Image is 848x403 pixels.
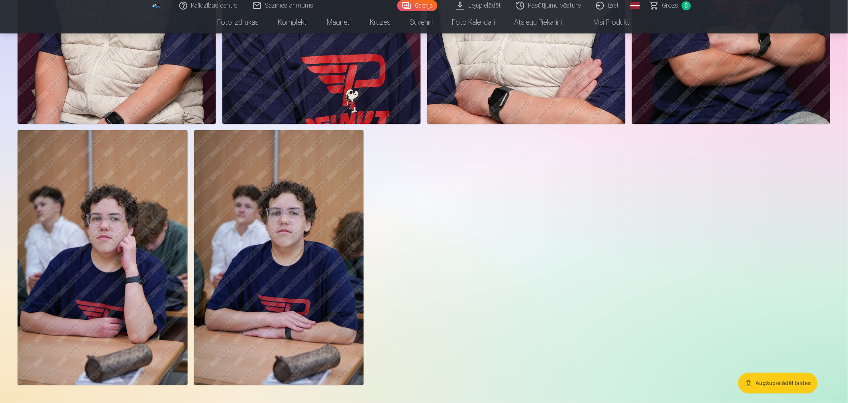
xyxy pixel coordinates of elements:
[360,11,400,33] a: Krūzes
[400,11,442,33] a: Suvenīri
[152,3,161,8] img: /fa1
[738,373,818,393] button: Augšupielādēt bildes
[442,11,505,33] a: Foto kalendāri
[208,11,268,33] a: Foto izdrukas
[505,11,572,33] a: Atslēgu piekariņi
[268,11,317,33] a: Komplekti
[572,11,640,33] a: Visi produkti
[682,1,691,10] span: 0
[662,1,679,10] span: Grozs
[317,11,360,33] a: Magnēti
